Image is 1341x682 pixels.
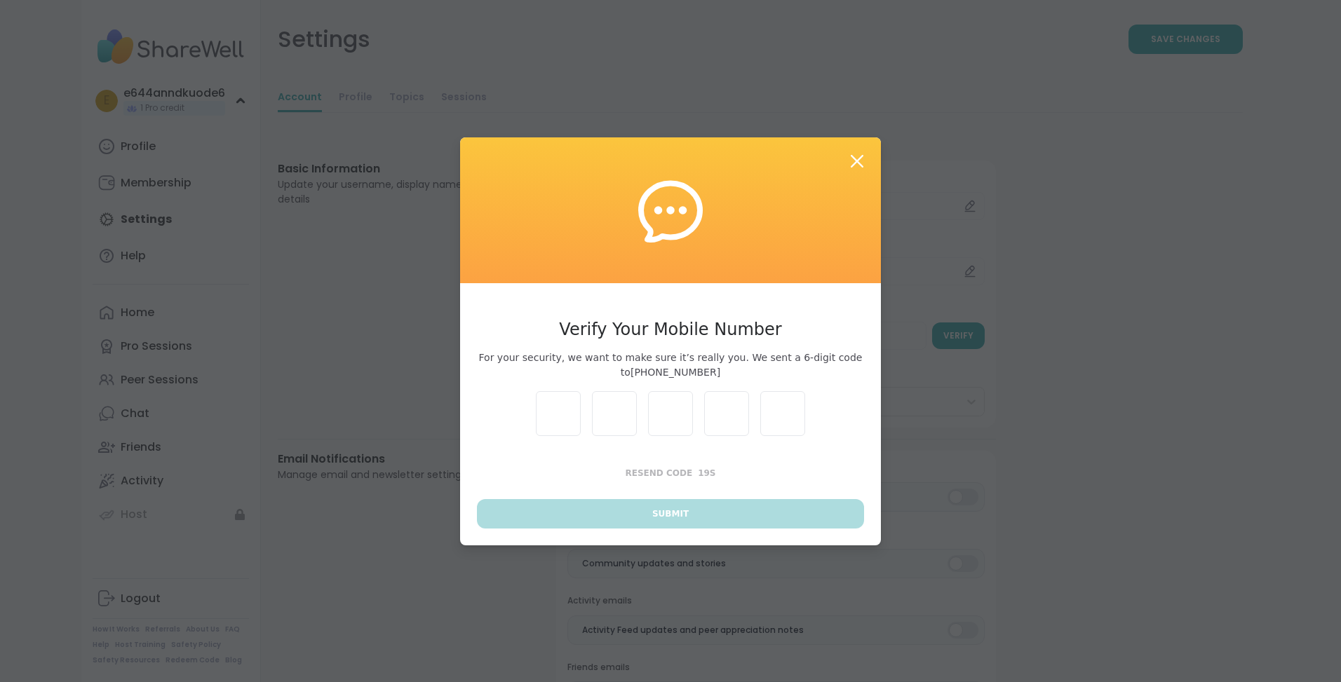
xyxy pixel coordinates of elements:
[626,468,693,478] span: Resend Code
[477,499,864,528] button: Submit
[477,350,864,380] span: For your security, we want to make sure it’s really you. We sent a 6-digit code to [PHONE_NUMBER]
[477,458,864,488] button: Resend Code19s
[652,507,689,520] span: Submit
[698,468,715,478] span: 19 s
[477,317,864,342] h3: Verify Your Mobile Number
